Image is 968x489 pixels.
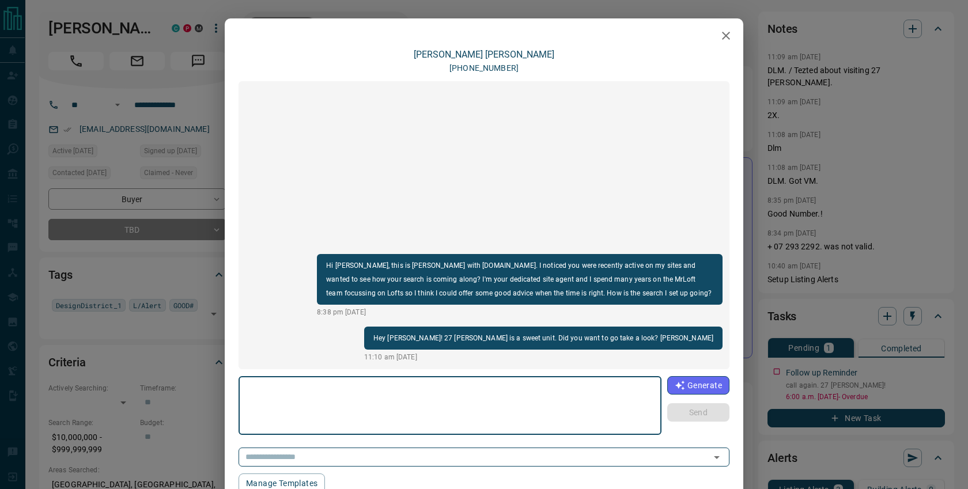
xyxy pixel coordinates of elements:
a: [PERSON_NAME] [PERSON_NAME] [414,49,554,60]
p: Hey [PERSON_NAME]! 27 [PERSON_NAME] is a sweet unit. Did you want to go take a look? [PERSON_NAME] [373,331,713,345]
button: Open [709,449,725,465]
p: 11:10 am [DATE] [364,352,723,362]
p: 8:38 pm [DATE] [317,307,723,317]
p: [PHONE_NUMBER] [449,62,519,74]
button: Generate [667,376,729,395]
p: Hi [PERSON_NAME], this is [PERSON_NAME] with [DOMAIN_NAME]. I noticed you were recently active on... [326,259,713,300]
